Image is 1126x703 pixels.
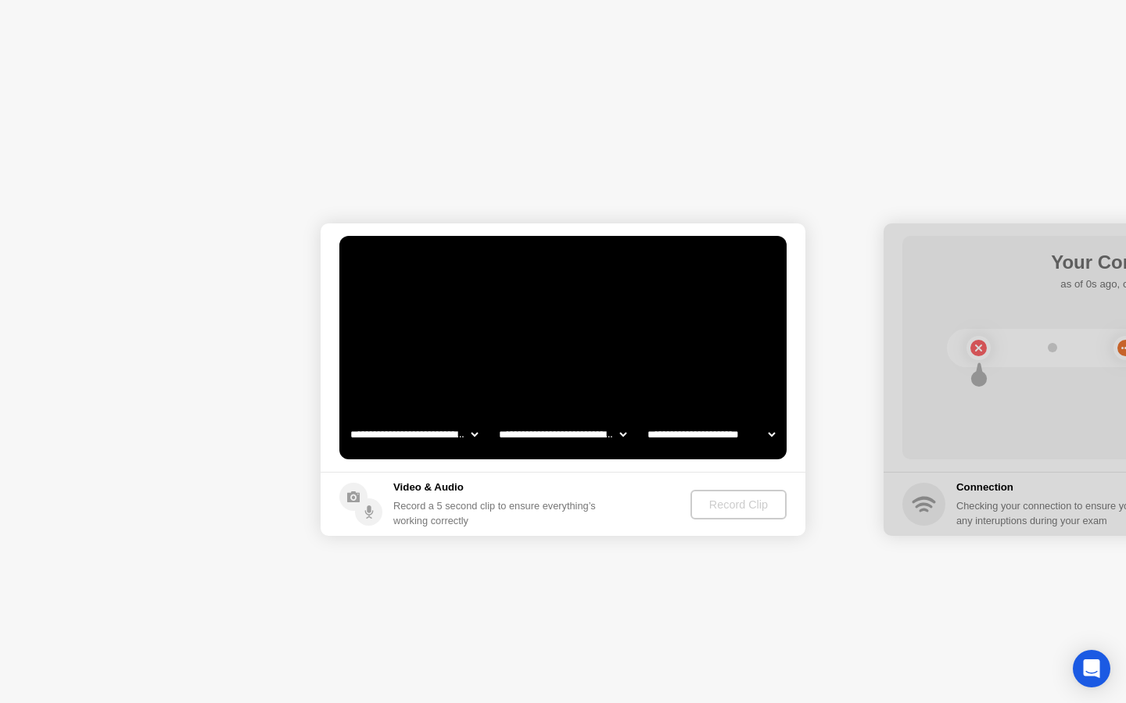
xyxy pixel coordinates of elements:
select: Available microphones [644,419,778,450]
div: Record a 5 second clip to ensure everything’s working correctly [393,498,602,528]
select: Available speakers [496,419,629,450]
h5: Video & Audio [393,480,602,495]
button: Record Clip [690,490,787,519]
div: Record Clip [697,498,780,511]
div: Open Intercom Messenger [1073,650,1110,687]
select: Available cameras [347,419,481,450]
